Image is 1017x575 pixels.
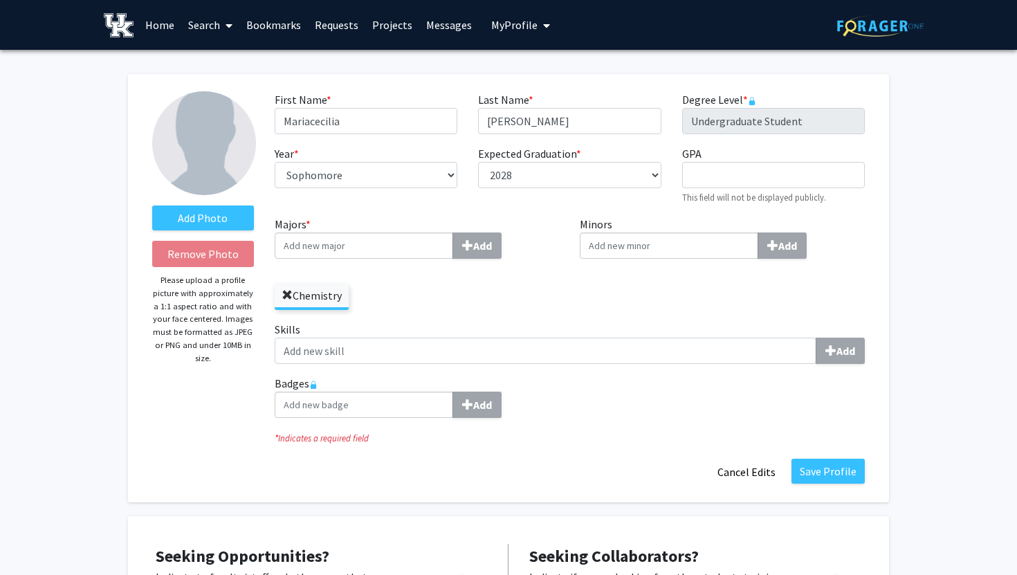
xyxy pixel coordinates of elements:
input: Majors*Add [275,232,453,259]
label: Minors [580,216,865,259]
img: University of Kentucky Logo [104,13,134,37]
button: Remove Photo [152,241,254,267]
label: AddProfile Picture [152,206,254,230]
a: Messages [419,1,479,49]
small: This field will not be displayed publicly. [682,192,826,203]
b: Add [473,398,492,412]
label: Chemistry [275,284,349,307]
iframe: Chat [10,513,59,565]
label: Majors [275,216,560,259]
input: BadgesAdd [275,392,453,418]
button: Minors [758,232,807,259]
a: Projects [365,1,419,49]
label: GPA [682,145,702,162]
label: Badges [275,375,865,418]
svg: This information is provided and automatically updated by the University of Kentucky and is not e... [748,97,756,105]
a: Home [138,1,181,49]
img: ForagerOne Logo [837,15,924,37]
a: Bookmarks [239,1,308,49]
button: Save Profile [791,459,865,484]
label: Last Name [478,91,533,108]
p: Please upload a profile picture with approximately a 1:1 aspect ratio and with your face centered... [152,274,254,365]
b: Add [473,239,492,253]
b: Add [836,344,855,358]
button: Badges [452,392,502,418]
input: MinorsAdd [580,232,758,259]
label: Expected Graduation [478,145,581,162]
button: Cancel Edits [708,459,785,485]
label: Year [275,145,299,162]
span: Seeking Opportunities? [156,545,329,567]
img: Profile Picture [152,91,256,195]
label: Degree Level [682,91,756,108]
b: Add [778,239,797,253]
span: Seeking Collaborators? [529,545,699,567]
a: Search [181,1,239,49]
label: Skills [275,321,865,364]
a: Requests [308,1,365,49]
span: My Profile [491,18,538,32]
button: Skills [816,338,865,364]
i: Indicates a required field [275,432,865,445]
button: Majors* [452,232,502,259]
input: SkillsAdd [275,338,816,364]
label: First Name [275,91,331,108]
